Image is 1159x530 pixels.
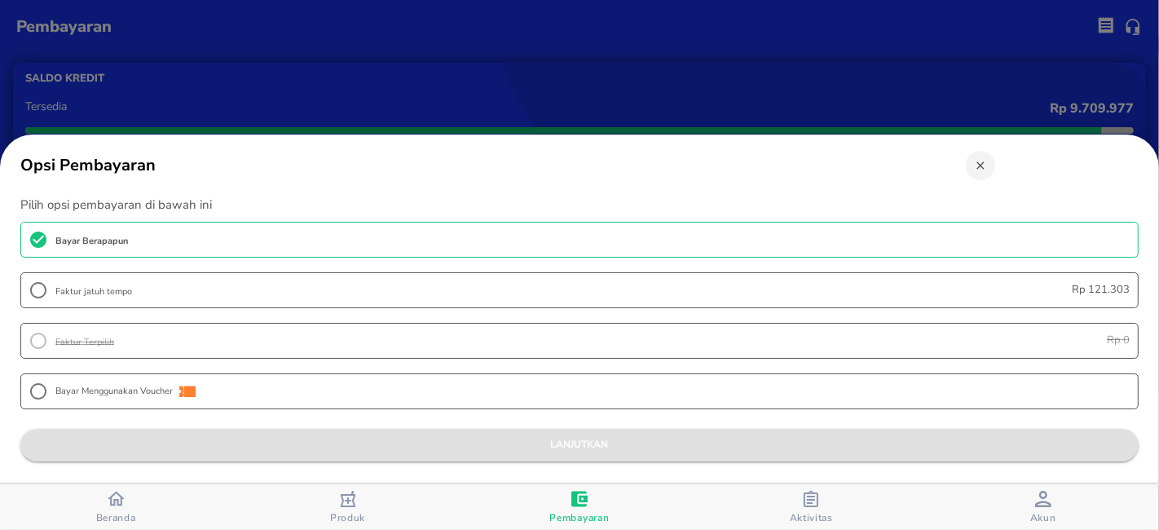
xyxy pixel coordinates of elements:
[20,151,945,179] h6: Opsi Pembayaran
[33,436,1126,453] span: lanjutkan
[20,429,1139,462] button: lanjutkan
[20,196,1139,214] p: Pilih opsi pembayaran di bawah ini
[96,511,136,524] span: Beranda
[1030,511,1056,524] span: Akun
[790,511,833,524] span: Aktivitas
[55,235,128,247] span: Bayar Berapapun
[550,511,610,524] span: Pembayaran
[503,282,1130,298] div: Rp 121.303
[503,333,1130,349] div: Rp 0
[55,285,132,298] span: Faktur jatuh tempo
[55,385,173,399] span: Bayar Menggunakan Voucher
[55,336,114,348] span: Faktur Terpilih
[330,511,365,524] span: Produk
